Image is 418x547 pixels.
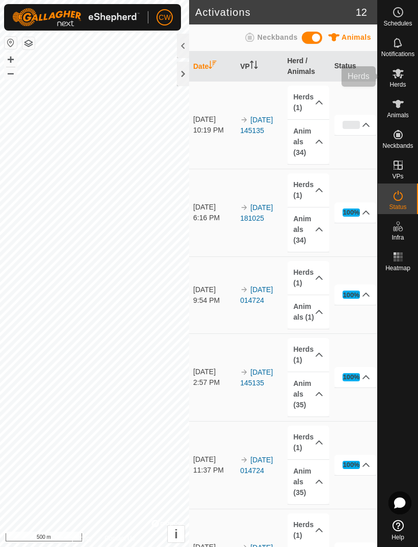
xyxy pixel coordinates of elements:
p-accordion-header: 100% [334,284,377,305]
img: Gallagher Logo [12,8,140,27]
p-accordion-header: 100% [334,367,377,387]
span: Heatmap [385,265,410,271]
p-accordion-header: 100% [334,455,377,475]
button: + [5,54,17,66]
span: Neckbands [382,143,413,149]
button: i [168,526,185,542]
button: – [5,67,17,79]
span: VPs [392,173,403,179]
div: [DATE] [193,367,236,377]
img: arrow [240,368,248,376]
span: Notifications [381,51,414,57]
a: Privacy Policy [54,534,92,543]
a: [DATE] 014724 [240,456,273,475]
a: [DATE] 181025 [240,203,273,222]
a: Contact Us [104,534,135,543]
p-accordion-header: Herds (1) [288,338,330,372]
p-accordion-header: Herds (1) [288,261,330,295]
th: Status [330,51,377,82]
span: CW [159,12,170,23]
div: 9:54 PM [193,295,236,306]
h2: Activations [195,6,356,18]
div: 10:19 PM [193,125,236,136]
span: Schedules [383,20,412,27]
p-accordion-header: Animals (34) [288,120,330,164]
button: Map Layers [22,37,35,49]
img: arrow [240,116,248,124]
div: 100% [343,291,360,299]
div: [DATE] [193,454,236,465]
a: [DATE] 014724 [240,285,273,304]
span: Animals [387,112,409,118]
div: 100% [343,461,360,469]
div: [DATE] [193,284,236,295]
span: 12 [356,5,367,20]
span: i [174,527,178,541]
a: [DATE] 145135 [240,116,273,135]
div: 100% [343,209,360,217]
p-sorticon: Activate to sort [208,62,217,70]
div: 100% [343,207,360,217]
p-accordion-header: 0% [334,115,377,135]
p-accordion-header: Animals (35) [288,372,330,416]
span: Status [389,204,406,210]
div: 11:37 PM [193,465,236,476]
img: arrow [240,456,248,464]
div: 100% [343,290,360,300]
div: 100% [343,372,360,382]
p-accordion-header: Herds (1) [288,86,330,119]
th: Herd / Animals [283,51,330,82]
a: Help [378,516,418,544]
p-accordion-header: Herds (1) [288,426,330,459]
span: Herds [389,82,406,88]
div: 2:57 PM [193,377,236,388]
span: Animals [342,33,371,41]
img: arrow [240,203,248,212]
div: 100% [343,373,360,381]
span: Help [391,534,404,540]
div: 100% [343,460,360,470]
th: VP [236,51,283,82]
p-accordion-header: 100% [334,202,377,223]
p-accordion-header: Animals (34) [288,207,330,252]
span: Neckbands [257,33,298,41]
p-accordion-header: Herds (1) [288,173,330,207]
p-accordion-header: Animals (35) [288,460,330,504]
span: Infra [391,235,404,241]
p-accordion-header: Herds (1) [288,513,330,547]
p-sorticon: Activate to sort [250,62,258,70]
button: Reset Map [5,37,17,49]
th: Date [189,51,236,82]
p-accordion-header: Animals (1) [288,295,330,329]
a: [DATE] 145135 [240,368,273,387]
img: arrow [240,285,248,294]
div: [DATE] [193,114,236,125]
div: 0% [343,121,360,129]
div: 6:16 PM [193,213,236,223]
div: [DATE] [193,202,236,213]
